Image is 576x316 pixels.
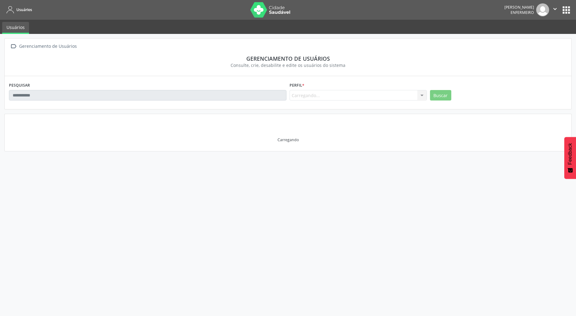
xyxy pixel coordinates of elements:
[564,137,576,179] button: Feedback - Mostrar pesquisa
[549,3,561,16] button: 
[16,7,32,12] span: Usuários
[9,42,78,51] a:  Gerenciamento de Usuários
[2,22,29,34] a: Usuários
[9,80,30,90] label: PESQUISAR
[278,137,299,142] div: Carregando
[504,5,534,10] div: [PERSON_NAME]
[13,55,563,62] div: Gerenciamento de usuários
[552,6,558,12] i: 
[511,10,534,15] span: Enfermeiro
[9,42,18,51] i: 
[430,90,451,101] button: Buscar
[290,80,304,90] label: Perfil
[567,143,573,165] span: Feedback
[18,42,78,51] div: Gerenciamento de Usuários
[561,5,572,15] button: apps
[4,5,32,15] a: Usuários
[13,62,563,68] div: Consulte, crie, desabilite e edite os usuários do sistema
[536,3,549,16] img: img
